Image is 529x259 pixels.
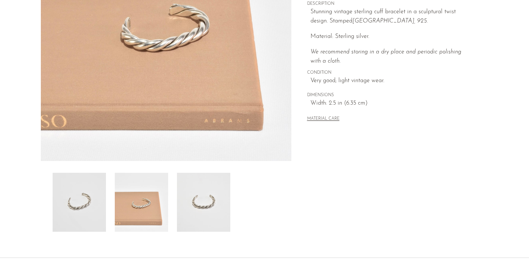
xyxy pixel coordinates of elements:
span: Width: 2.5 in (6.35 cm) [310,99,473,108]
span: DESCRIPTION [307,1,473,7]
button: MATERIAL CARE [307,116,340,122]
span: CONDITION [307,70,473,76]
p: Stunning vintage sterling cuff bracelet in a sculptural twist design. Stamped [310,7,473,26]
em: We recommend storing in a dry place and periodic polishing with a cloth. [310,49,461,64]
span: Very good; light vintage wear. [310,76,473,86]
span: DIMENSIONS [307,92,473,99]
p: Material: Sterling silver. [310,32,473,42]
img: Twist Cuff Bracelet [53,173,106,232]
img: Twist Cuff Bracelet [177,173,230,232]
img: Twist Cuff Bracelet [115,173,168,232]
em: [GEOGRAPHIC_DATA], 925. [352,18,428,24]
